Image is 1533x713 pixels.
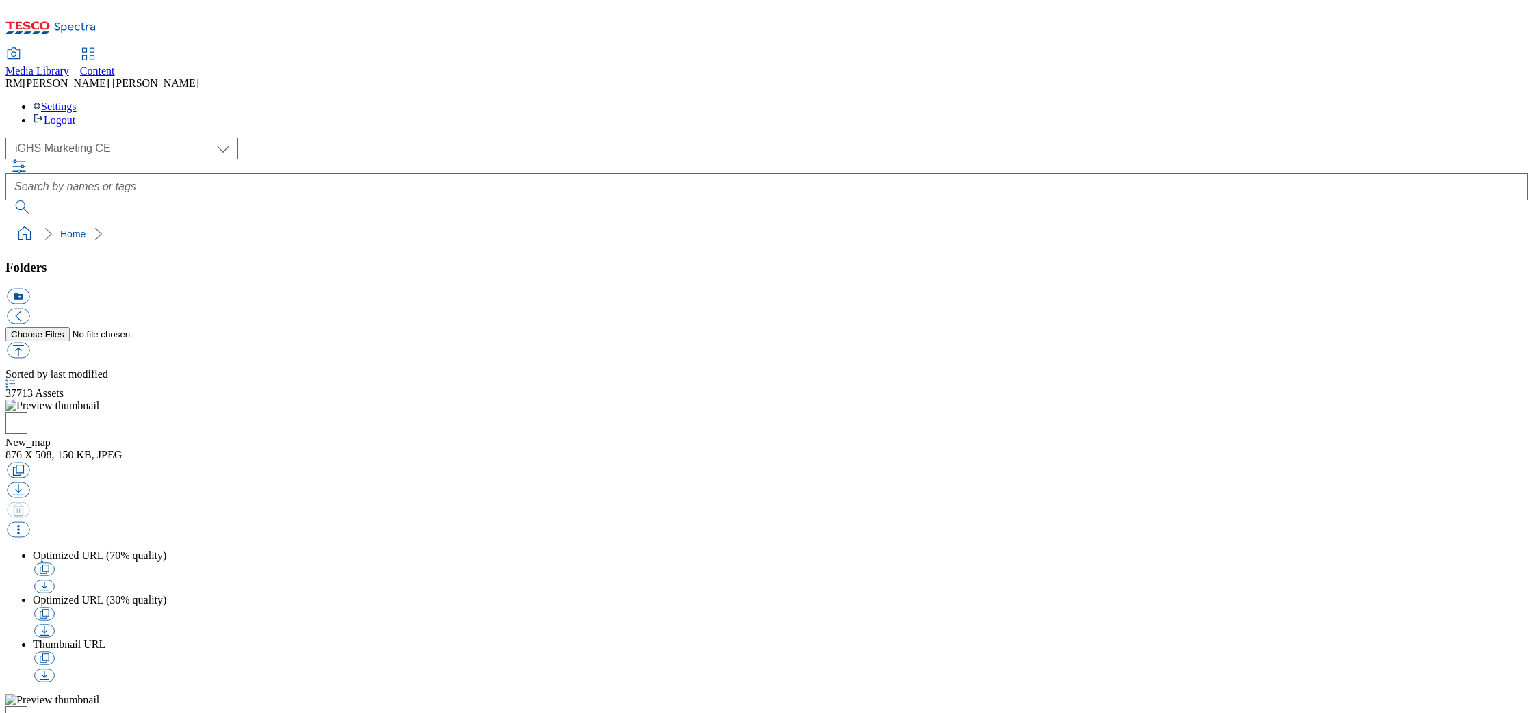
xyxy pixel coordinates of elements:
[33,549,166,561] span: Optimized URL (70% quality)
[5,221,1528,247] nav: breadcrumb
[5,260,1528,275] h3: Folders
[5,65,69,77] span: Media Library
[5,400,99,412] img: Preview thumbnail
[5,437,1528,449] div: New_map
[5,449,1528,461] div: 876 X 508, 150 KB, JPEG
[14,223,36,245] a: home
[33,594,166,606] span: Optimized URL (30% quality)
[5,694,99,706] img: Preview thumbnail
[33,114,75,126] a: Logout
[5,387,35,399] span: 37713
[33,101,77,112] a: Settings
[80,49,115,77] a: Content
[5,77,23,89] span: RM
[60,229,86,239] a: Home
[5,387,64,399] span: Assets
[5,173,1528,200] input: Search by names or tags
[5,49,69,77] a: Media Library
[5,368,108,380] span: Sorted by last modified
[80,65,115,77] span: Content
[23,77,199,89] span: [PERSON_NAME] [PERSON_NAME]
[33,638,105,650] span: Thumbnail URL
